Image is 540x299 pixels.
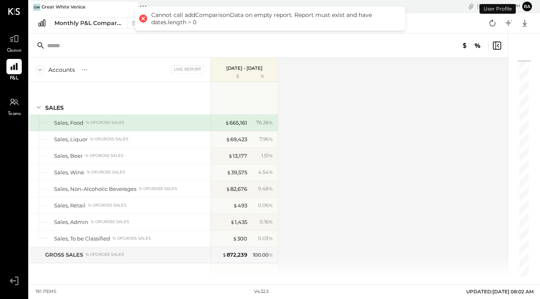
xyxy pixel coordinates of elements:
[54,136,88,143] div: Sales, Liquor
[87,169,125,175] div: % of GROSS SALES
[258,235,273,242] div: 0.03
[8,111,21,118] span: Teams
[35,289,56,295] div: 191 items
[0,31,28,54] a: Queue
[260,218,273,226] div: 0.16
[0,59,28,82] a: P&L
[88,203,126,208] div: % of GROSS SALES
[258,202,273,209] div: 0.06
[215,73,247,80] div: $
[222,251,227,258] span: $
[54,235,110,243] div: Sales, To be Classified
[225,119,229,126] span: $
[522,2,532,11] button: ra
[54,19,122,27] div: Monthly P&L Comparison
[269,235,273,241] span: %
[228,152,247,160] div: 13,177
[54,218,88,226] div: Sales, Admin
[228,153,233,159] span: $
[249,73,275,80] div: %
[269,202,273,208] span: %
[33,4,40,11] div: GW
[7,47,22,54] span: Queue
[171,65,204,73] div: Live Report
[48,66,75,74] div: Accounts
[269,218,273,225] span: %
[50,17,205,29] button: Monthly P&L Comparison M08[DATE] - [DATE]
[139,186,177,192] div: % of GROSS SALES
[226,65,263,71] p: [DATE] - [DATE]
[230,219,235,225] span: $
[259,136,273,143] div: 7.96
[233,202,247,209] div: 493
[466,289,534,295] span: UPDATED: [DATE] 08:02 AM
[54,185,136,193] div: Sales, Non-Alcoholic Beverages
[91,219,129,225] div: % of GROSS SALES
[227,169,231,176] span: $
[226,136,247,143] div: 69,423
[269,251,273,258] span: %
[258,185,273,192] div: 9.48
[45,251,83,259] div: GROSS SALES
[227,169,247,176] div: 39,575
[42,4,85,10] div: Great White Venice
[269,152,273,159] span: %
[230,218,247,226] div: 1,435
[54,169,84,176] div: Sales, Wine
[477,2,520,10] div: [DATE]
[513,3,520,9] span: pm
[226,185,247,193] div: 82,676
[233,202,238,209] span: $
[85,153,123,159] div: % of GROSS SALES
[269,185,273,192] span: %
[233,235,237,242] span: $
[226,186,230,192] span: $
[253,251,273,259] div: 100.00
[269,119,273,125] span: %
[496,2,512,10] span: 12 : 40
[151,11,397,26] div: Cannot call addComparisonData on empty report. Report must exist and have dates.length > 0
[90,136,128,142] div: % of GROSS SALES
[467,2,475,10] div: copy link
[45,104,64,112] div: SALES
[269,169,273,175] span: %
[113,236,151,241] div: % of GROSS SALES
[54,202,85,209] div: Sales, Retail
[86,120,124,125] div: % of GROSS SALES
[269,136,273,142] span: %
[254,289,269,295] div: v 4.32.3
[480,4,516,14] div: User Profile
[258,169,273,176] div: 4.54
[222,251,247,259] div: 872,239
[233,235,247,243] div: 300
[54,119,83,127] div: Sales, Food
[0,94,28,118] a: Teams
[85,252,124,257] div: % of GROSS SALES
[256,119,273,126] div: 76.26
[225,119,247,127] div: 665,161
[54,152,83,160] div: Sales, Beer
[10,75,19,82] span: P&L
[261,152,273,159] div: 1.51
[226,136,230,142] span: $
